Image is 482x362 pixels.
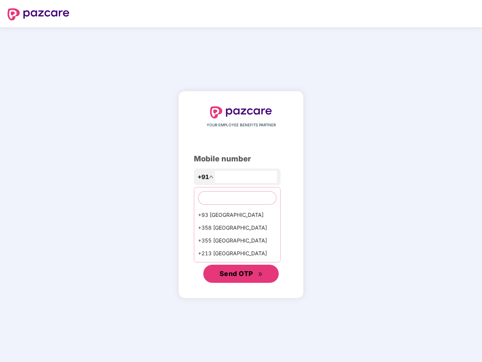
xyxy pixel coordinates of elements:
span: +91 [198,172,209,182]
img: logo [210,106,272,118]
img: logo [8,8,69,20]
span: Send OTP [220,270,253,278]
span: up [209,175,213,179]
div: +355 [GEOGRAPHIC_DATA] [194,234,280,247]
span: double-right [258,272,263,277]
button: Send OTPdouble-right [203,265,279,283]
div: +358 [GEOGRAPHIC_DATA] [194,221,280,234]
div: Mobile number [194,153,288,165]
div: +213 [GEOGRAPHIC_DATA] [194,247,280,260]
div: +1684 AmericanSamoa [194,260,280,273]
span: YOUR EMPLOYEE BENEFITS PARTNER [207,122,276,128]
div: +93 [GEOGRAPHIC_DATA] [194,209,280,221]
